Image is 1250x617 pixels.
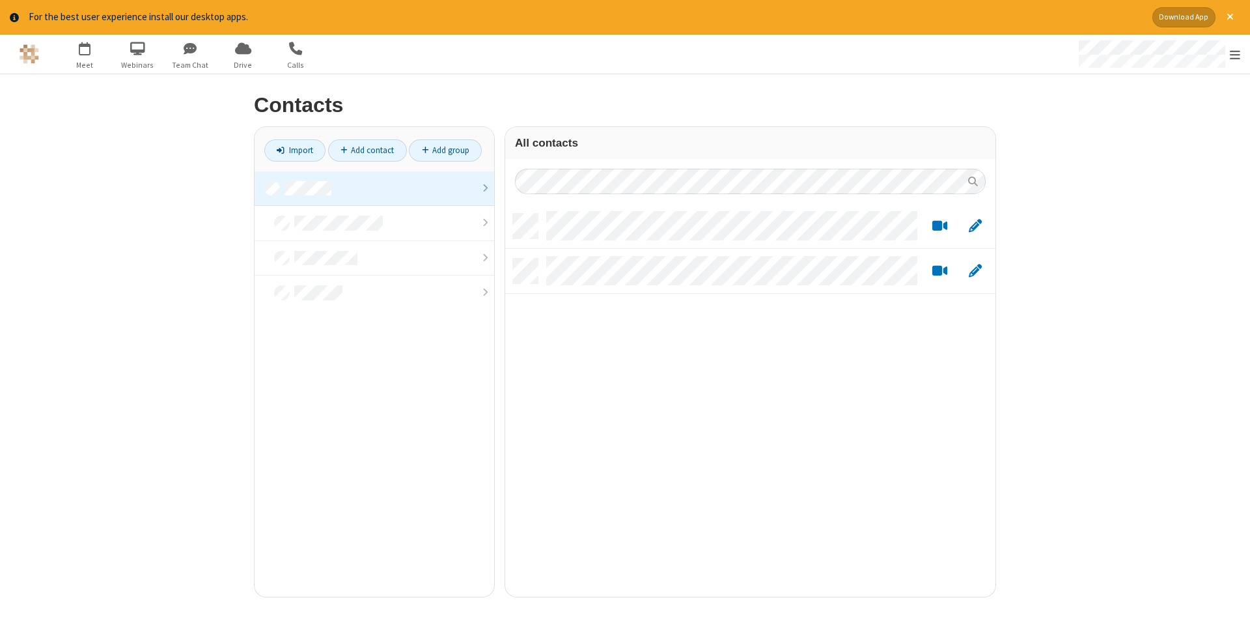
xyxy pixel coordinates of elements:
[1220,7,1240,27] button: Close alert
[61,59,109,71] span: Meet
[113,59,162,71] span: Webinars
[219,59,268,71] span: Drive
[1152,7,1215,27] button: Download App
[271,59,320,71] span: Calls
[927,218,952,234] button: Start a video meeting
[409,139,482,162] a: Add group
[962,263,988,279] button: Edit
[515,137,986,149] h3: All contacts
[166,59,215,71] span: Team Chat
[962,218,988,234] button: Edit
[29,10,1143,25] div: For the best user experience install our desktop apps.
[505,204,995,597] div: grid
[254,94,996,117] h2: Contacts
[328,139,407,162] a: Add contact
[1066,35,1250,74] div: Open menu
[927,263,952,279] button: Start a video meeting
[20,44,39,64] img: QA Selenium DO NOT DELETE OR CHANGE
[5,35,53,74] button: Logo
[264,139,326,162] a: Import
